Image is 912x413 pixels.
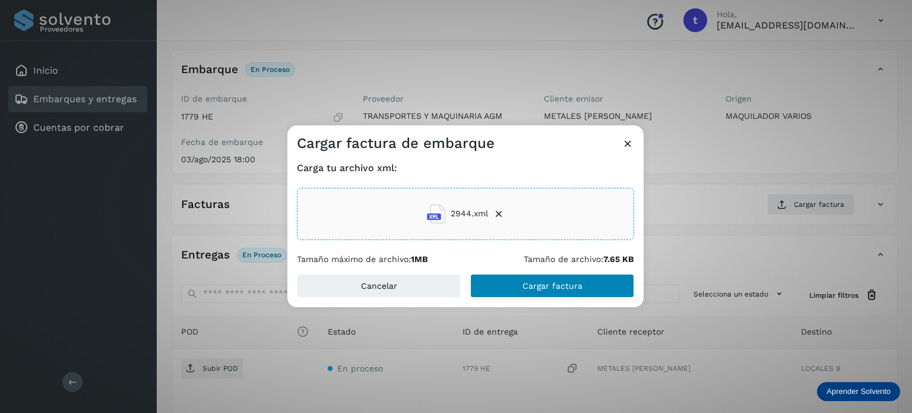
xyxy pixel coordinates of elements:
b: 7.65 KB [603,254,634,264]
h4: Carga tu archivo xml: [297,162,634,174]
p: Tamaño de archivo: [524,254,634,264]
p: Aprender Solvento [826,387,891,396]
div: Aprender Solvento [817,382,900,401]
button: Cancelar [297,274,461,298]
span: Cargar factura [522,282,582,290]
span: Cancelar [361,282,397,290]
p: Tamaño máximo de archivo: [297,254,428,264]
h3: Cargar factura de embarque [297,135,495,152]
span: 2944.xml [451,207,488,220]
button: Cargar factura [470,274,634,298]
b: 1MB [411,254,428,264]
